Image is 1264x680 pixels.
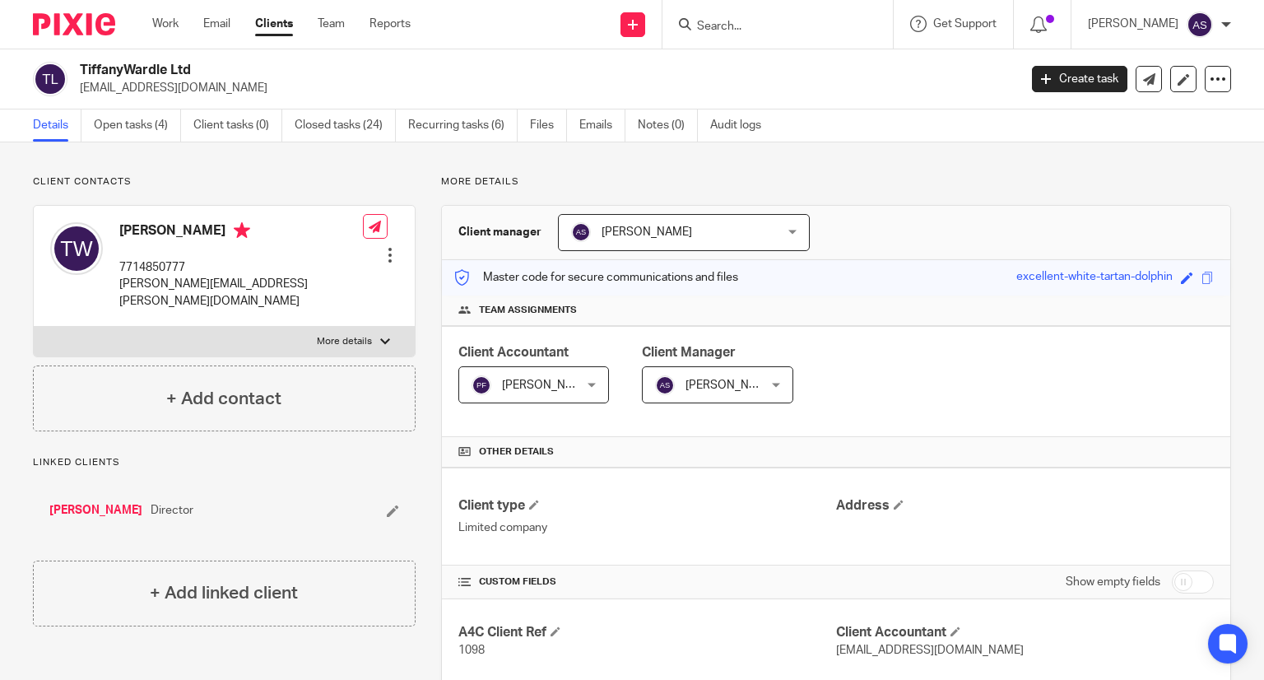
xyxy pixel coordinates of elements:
span: Other details [479,445,554,459]
h4: + Add contact [166,386,281,412]
input: Search [695,20,843,35]
img: svg%3E [655,375,675,395]
span: [PERSON_NAME] [602,226,692,238]
p: [PERSON_NAME] [1088,16,1178,32]
h4: Client type [458,497,836,515]
a: Team [318,16,345,32]
p: More details [317,335,372,348]
h4: Client Accountant [836,624,1214,641]
div: excellent-white-tartan-dolphin [1016,268,1173,287]
a: Clients [255,16,293,32]
a: Recurring tasks (6) [408,109,518,142]
a: [PERSON_NAME] [49,502,142,519]
h4: Address [836,497,1214,515]
span: [EMAIL_ADDRESS][DOMAIN_NAME] [836,645,1024,656]
p: More details [441,175,1231,189]
span: [PERSON_NAME] [685,380,776,391]
span: [PERSON_NAME] [502,380,592,391]
h4: + Add linked client [150,580,298,606]
label: Show empty fields [1066,574,1160,590]
img: svg%3E [472,375,491,395]
img: svg%3E [571,222,591,242]
p: [PERSON_NAME][EMAIL_ADDRESS][PERSON_NAME][DOMAIN_NAME] [119,276,363,310]
a: Reports [369,16,411,32]
span: Get Support [933,18,997,30]
a: Open tasks (4) [94,109,181,142]
img: svg%3E [33,62,67,96]
img: svg%3E [1187,12,1213,38]
span: Client Manager [642,346,736,359]
p: Client contacts [33,175,416,189]
span: 1098 [458,645,485,656]
p: Limited company [458,519,836,536]
a: Email [203,16,230,32]
a: Details [33,109,81,142]
img: Pixie [33,13,115,35]
a: Create task [1032,66,1127,92]
img: svg%3E [50,222,103,275]
i: Primary [234,222,250,239]
a: Work [152,16,179,32]
p: 7714850777 [119,259,363,276]
h3: Client manager [458,224,541,240]
p: [EMAIL_ADDRESS][DOMAIN_NAME] [80,80,1007,96]
span: Client Accountant [458,346,569,359]
p: Master code for secure communications and files [454,269,738,286]
a: Closed tasks (24) [295,109,396,142]
a: Files [530,109,567,142]
a: Emails [579,109,625,142]
a: Client tasks (0) [193,109,282,142]
p: Linked clients [33,456,416,469]
span: Team assignments [479,304,577,317]
span: Director [151,502,193,519]
h4: CUSTOM FIELDS [458,575,836,589]
h2: TiffanyWardle Ltd [80,62,822,79]
h4: A4C Client Ref [458,624,836,641]
a: Audit logs [710,109,774,142]
a: Notes (0) [638,109,698,142]
h4: [PERSON_NAME] [119,222,363,243]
